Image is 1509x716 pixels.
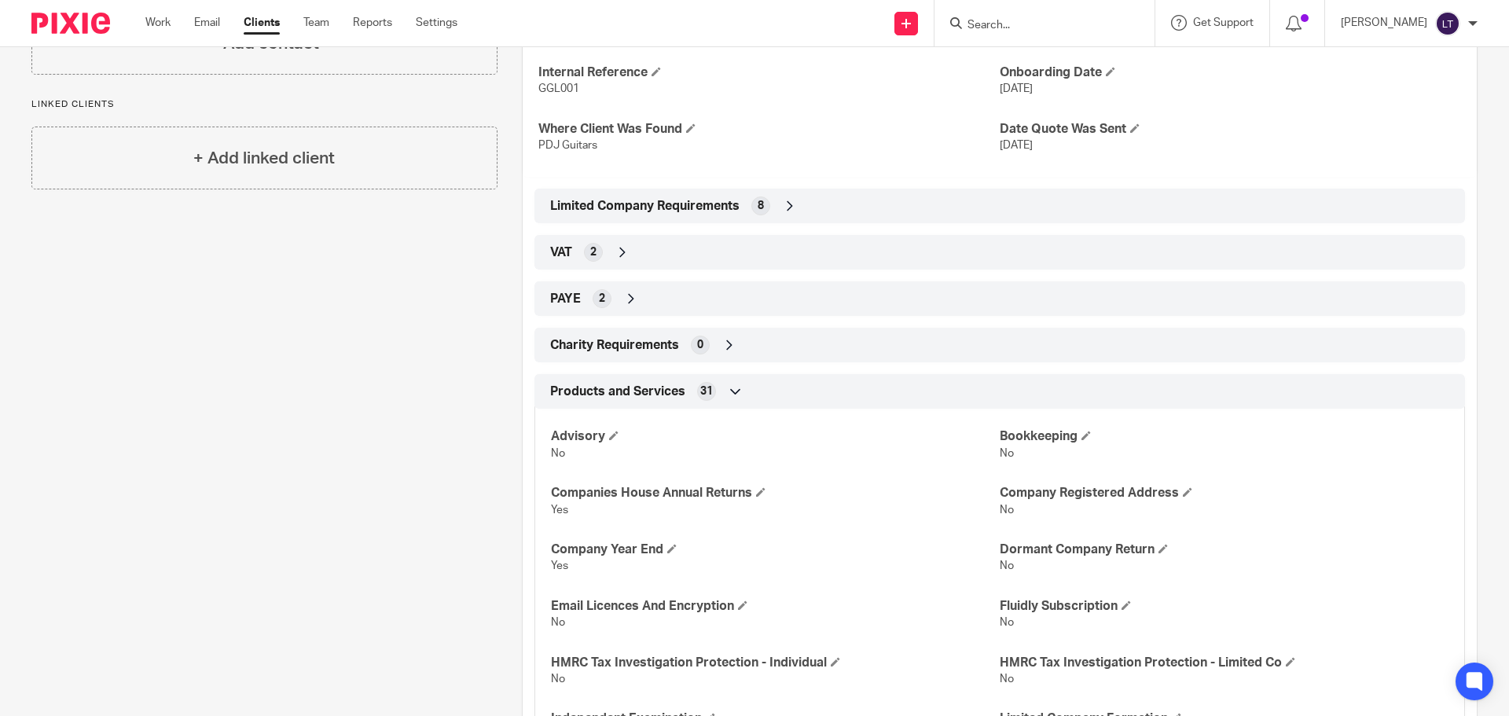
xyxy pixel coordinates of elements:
[1435,11,1460,36] img: svg%3E
[551,655,1000,671] h4: HMRC Tax Investigation Protection - Individual
[551,428,1000,445] h4: Advisory
[551,542,1000,558] h4: Company Year End
[590,244,597,260] span: 2
[353,15,392,31] a: Reports
[1000,505,1014,516] span: No
[1000,617,1014,628] span: No
[550,291,581,307] span: PAYE
[551,485,1000,501] h4: Companies House Annual Returns
[1000,674,1014,685] span: No
[550,337,679,354] span: Charity Requirements
[551,560,568,571] span: Yes
[1000,83,1033,94] span: [DATE]
[697,337,703,353] span: 0
[599,291,605,307] span: 2
[538,64,1000,81] h4: Internal Reference
[193,146,335,171] h4: + Add linked client
[416,15,457,31] a: Settings
[551,448,565,459] span: No
[1000,428,1448,445] h4: Bookkeeping
[1000,64,1461,81] h4: Onboarding Date
[758,198,764,214] span: 8
[538,83,579,94] span: GGL001
[1000,121,1461,138] h4: Date Quote Was Sent
[1000,560,1014,571] span: No
[194,15,220,31] a: Email
[551,674,565,685] span: No
[145,15,171,31] a: Work
[550,384,685,400] span: Products and Services
[538,140,597,151] span: PDJ Guitars
[551,617,565,628] span: No
[700,384,713,399] span: 31
[1341,15,1427,31] p: [PERSON_NAME]
[551,598,1000,615] h4: Email Licences And Encryption
[1193,17,1254,28] span: Get Support
[303,15,329,31] a: Team
[31,13,110,34] img: Pixie
[551,505,568,516] span: Yes
[1000,655,1448,671] h4: HMRC Tax Investigation Protection - Limited Co
[1000,542,1448,558] h4: Dormant Company Return
[1000,448,1014,459] span: No
[538,121,1000,138] h4: Where Client Was Found
[550,198,740,215] span: Limited Company Requirements
[550,244,572,261] span: VAT
[31,98,497,111] p: Linked clients
[1000,140,1033,151] span: [DATE]
[244,15,280,31] a: Clients
[1000,485,1448,501] h4: Company Registered Address
[1000,598,1448,615] h4: Fluidly Subscription
[966,19,1107,33] input: Search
